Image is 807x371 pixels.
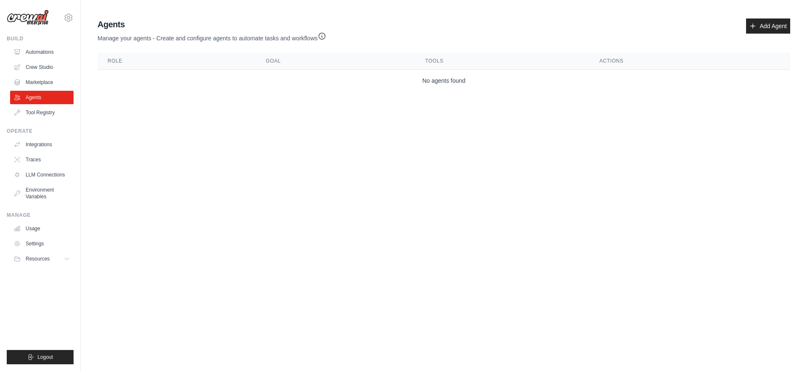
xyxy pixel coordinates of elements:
[589,53,790,70] th: Actions
[415,53,589,70] th: Tools
[7,10,49,26] img: Logo
[98,53,256,70] th: Role
[7,212,74,218] div: Manage
[746,18,790,34] a: Add Agent
[10,61,74,74] a: Crew Studio
[10,45,74,59] a: Automations
[98,70,790,92] td: No agents found
[98,18,326,30] h2: Agents
[7,128,74,134] div: Operate
[10,76,74,89] a: Marketplace
[7,35,74,42] div: Build
[10,168,74,182] a: LLM Connections
[256,53,415,70] th: Goal
[26,255,50,262] span: Resources
[37,354,53,360] span: Logout
[10,252,74,266] button: Resources
[7,350,74,364] button: Logout
[10,222,74,235] a: Usage
[10,138,74,151] a: Integrations
[10,153,74,166] a: Traces
[10,237,74,250] a: Settings
[10,106,74,119] a: Tool Registry
[10,183,74,203] a: Environment Variables
[10,91,74,104] a: Agents
[98,30,326,42] p: Manage your agents - Create and configure agents to automate tasks and workflows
